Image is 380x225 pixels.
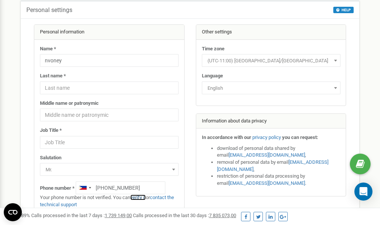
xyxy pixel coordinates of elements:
[76,182,93,194] div: Telephone country code
[43,165,176,175] span: Mr.
[333,7,354,13] button: HELP
[196,114,346,129] div: Information about data privacy
[4,203,22,221] button: Open CMP widget
[34,25,184,40] div: Personal information
[282,134,318,140] strong: you can request:
[204,56,338,66] span: (UTC-11:00) Pacific/Midway
[40,195,174,207] a: contact the technical support
[202,134,251,140] strong: In accordance with our
[40,109,179,121] input: Middle name or patronymic
[40,136,179,149] input: Job Title
[40,194,179,208] p: Your phone number is not verified. You can or
[204,83,338,94] span: English
[217,173,340,187] li: restriction of personal data processing by email .
[133,213,236,218] span: Calls processed in the last 30 days :
[105,213,132,218] u: 1 739 149,00
[196,25,346,40] div: Other settings
[40,82,179,94] input: Last name
[217,145,340,159] li: download of personal data shared by email ,
[229,180,305,186] a: [EMAIL_ADDRESS][DOMAIN_NAME]
[76,181,165,194] input: +1-800-555-55-55
[40,154,61,162] label: Salutation
[26,7,72,14] h5: Personal settings
[202,72,223,80] label: Language
[252,134,281,140] a: privacy policy
[209,213,236,218] u: 7 835 073,00
[40,185,75,192] label: Phone number *
[40,45,56,53] label: Name *
[130,195,146,200] a: verify it
[40,100,99,107] label: Middle name or patronymic
[202,82,340,94] span: English
[354,183,372,201] div: Open Intercom Messenger
[202,54,340,67] span: (UTC-11:00) Pacific/Midway
[229,152,305,158] a: [EMAIL_ADDRESS][DOMAIN_NAME]
[31,213,132,218] span: Calls processed in the last 7 days :
[40,163,179,176] span: Mr.
[40,127,62,134] label: Job Title *
[40,54,179,67] input: Name
[202,45,224,53] label: Time zone
[217,159,340,173] li: removal of personal data by email ,
[40,72,66,80] label: Last name *
[217,159,328,172] a: [EMAIL_ADDRESS][DOMAIN_NAME]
